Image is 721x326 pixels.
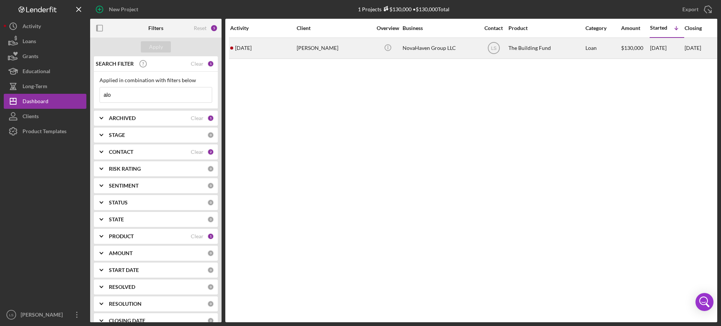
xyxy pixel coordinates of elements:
div: NovaHaven Group LLC [403,38,478,58]
div: The Building Fund [508,38,584,58]
b: SEARCH FILTER [96,61,134,67]
div: 2 [207,149,214,155]
div: Category [585,25,620,31]
div: New Project [109,2,138,17]
div: Contact [480,25,508,31]
div: 0 [207,132,214,138]
button: Clients [4,109,86,124]
div: Apply [149,41,163,53]
div: Open Intercom Messenger [695,293,713,311]
b: STATUS [109,200,128,206]
button: Loans [4,34,86,49]
button: Export [675,2,717,17]
time: 2025-10-03 21:48 [235,45,252,51]
div: 0 [207,284,214,290]
div: [DATE] [650,38,684,58]
div: 1 [207,233,214,240]
button: LS[PERSON_NAME] [4,307,86,322]
span: $130,000 [621,45,643,51]
div: Client [297,25,372,31]
div: 0 [207,317,214,324]
div: Activity [23,19,41,36]
div: 1 [207,115,214,122]
button: New Project [90,2,146,17]
div: 0 [207,216,214,223]
b: PRODUCT [109,233,134,239]
time: [DATE] [685,45,701,51]
div: Long-Term [23,79,47,96]
div: 0 [207,267,214,273]
b: RISK RATING [109,166,141,172]
div: 1 [207,60,214,67]
div: Reset [194,25,207,31]
b: STATE [109,216,124,222]
div: Clear [191,115,204,121]
b: Filters [148,25,163,31]
div: Product [508,25,584,31]
b: ARCHIVED [109,115,136,121]
button: Apply [141,41,171,53]
div: $130,000 [382,6,412,12]
b: RESOLUTION [109,301,142,307]
button: Educational [4,64,86,79]
div: Product Templates [23,124,66,141]
button: Dashboard [4,94,86,109]
div: Applied in combination with filters below [100,77,212,83]
div: Activity [230,25,296,31]
div: Loan [585,38,620,58]
b: SENTIMENT [109,183,139,189]
div: Overview [374,25,402,31]
div: Educational [23,64,50,81]
b: CLOSING DATE [109,318,145,324]
div: Export [682,2,698,17]
div: 0 [207,182,214,189]
div: 0 [207,165,214,172]
button: Long-Term [4,79,86,94]
button: Grants [4,49,86,64]
b: START DATE [109,267,139,273]
b: RESOLVED [109,284,135,290]
div: Clear [191,149,204,155]
div: Clear [191,61,204,67]
text: LS [491,46,496,51]
div: Business [403,25,478,31]
div: Grants [23,49,38,66]
div: 0 [207,300,214,307]
div: 0 [207,250,214,257]
div: Clear [191,233,204,239]
b: STAGE [109,132,125,138]
div: 1 Projects • $130,000 Total [358,6,449,12]
b: AMOUNT [109,250,133,256]
div: Dashboard [23,94,48,111]
div: [PERSON_NAME] [19,307,68,324]
div: [PERSON_NAME] [297,38,372,58]
div: Amount [621,25,649,31]
b: CONTACT [109,149,133,155]
div: 5 [210,24,218,32]
button: Activity [4,19,86,34]
button: Product Templates [4,124,86,139]
div: Loans [23,34,36,51]
div: Clients [23,109,39,126]
text: LS [9,313,14,317]
div: 0 [207,199,214,206]
div: Started [650,25,667,31]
